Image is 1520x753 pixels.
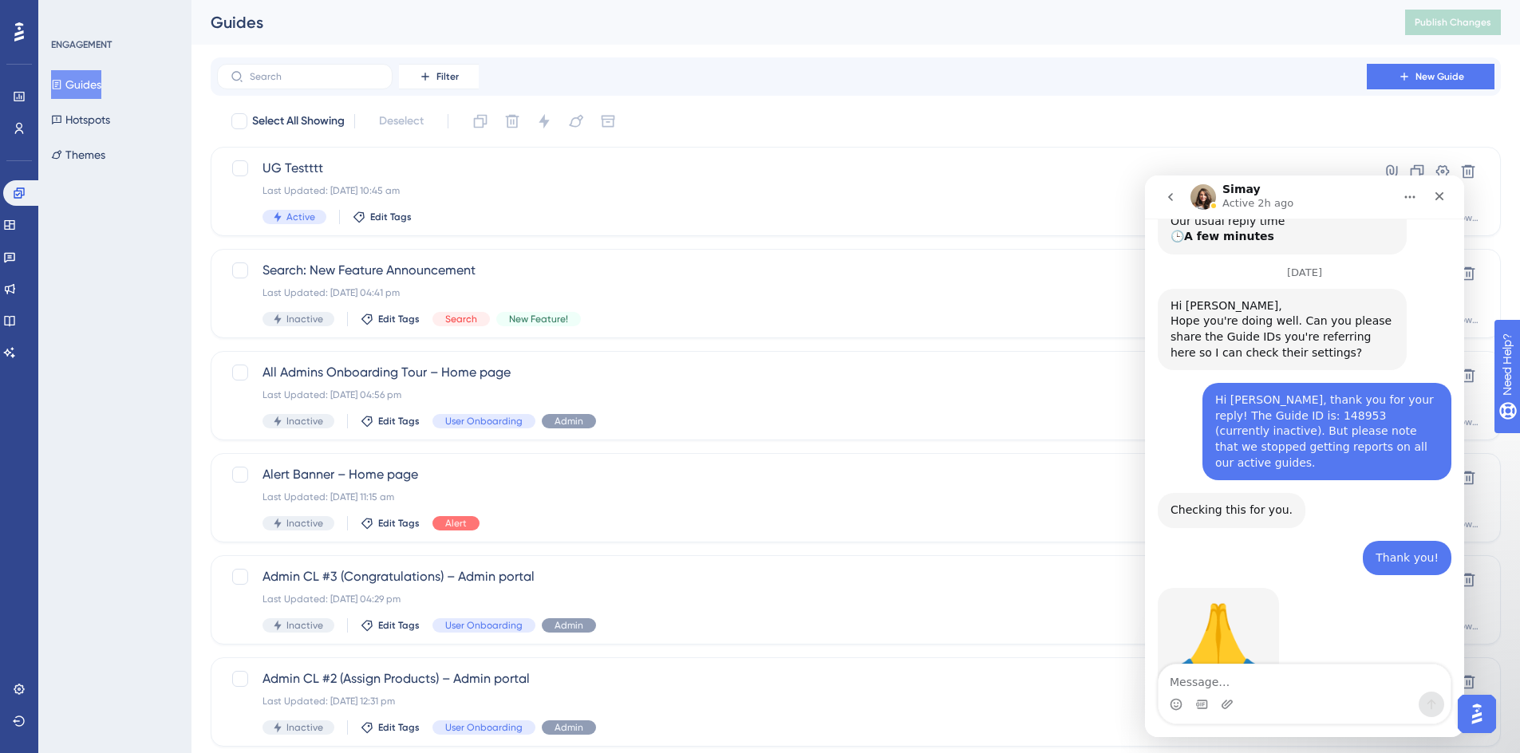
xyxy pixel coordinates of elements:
button: Edit Tags [361,415,420,428]
span: Active [286,211,315,223]
button: Edit Tags [361,721,420,734]
span: Inactive [286,721,323,734]
span: New Guide [1415,70,1464,83]
span: Edit Tags [378,721,420,734]
iframe: Intercom live chat [1145,175,1464,737]
span: Admin CL #3 (Congratulations) – Admin portal [263,567,1321,586]
span: New Feature! [509,313,568,325]
button: Guides [51,70,101,99]
span: Search [445,313,477,325]
span: Select All Showing [252,112,345,131]
span: Inactive [286,517,323,530]
button: Hotspots [51,105,110,134]
button: Deselect [365,107,438,136]
span: Inactive [286,415,323,428]
button: Edit Tags [361,313,420,325]
span: Filter [436,70,459,83]
span: User Onboarding [445,415,523,428]
span: Admin CL #2 (Assign Products) – Admin portal [263,669,1321,688]
div: Last Updated: [DATE] 04:29 pm [263,593,1321,605]
span: All Admins Onboarding Tour – Home page [263,363,1321,382]
span: Inactive [286,619,323,632]
button: Publish Changes [1405,10,1501,35]
span: User Onboarding [445,721,523,734]
div: ENGAGEMENT [51,38,112,51]
div: Last Updated: [DATE] 04:41 pm [263,286,1321,299]
span: Deselect [379,112,424,131]
span: Admin [555,619,583,632]
div: Last Updated: [DATE] 10:45 am [263,184,1321,197]
span: Edit Tags [370,211,412,223]
span: Admin [555,721,583,734]
button: Themes [51,140,105,169]
button: Edit Tags [361,619,420,632]
span: Edit Tags [378,313,420,325]
span: Need Help? [38,4,100,23]
div: Last Updated: [DATE] 12:31 pm [263,695,1321,708]
span: UG Testttt [263,159,1321,178]
span: Search: New Feature Announcement [263,261,1321,280]
span: Edit Tags [378,517,420,530]
span: Admin [555,415,583,428]
span: User Onboarding [445,619,523,632]
div: Guides [211,11,1365,34]
span: Edit Tags [378,619,420,632]
span: Alert Banner – Home page [263,465,1321,484]
button: Edit Tags [353,211,412,223]
button: Edit Tags [361,517,420,530]
div: Last Updated: [DATE] 11:15 am [263,491,1321,503]
span: Inactive [286,313,323,325]
input: Search [250,71,379,82]
div: Last Updated: [DATE] 04:56 pm [263,388,1321,401]
iframe: UserGuiding AI Assistant Launcher [1453,690,1501,738]
span: Publish Changes [1415,16,1491,29]
button: New Guide [1367,64,1494,89]
button: Filter [399,64,479,89]
span: Alert [445,517,467,530]
span: Edit Tags [378,415,420,428]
